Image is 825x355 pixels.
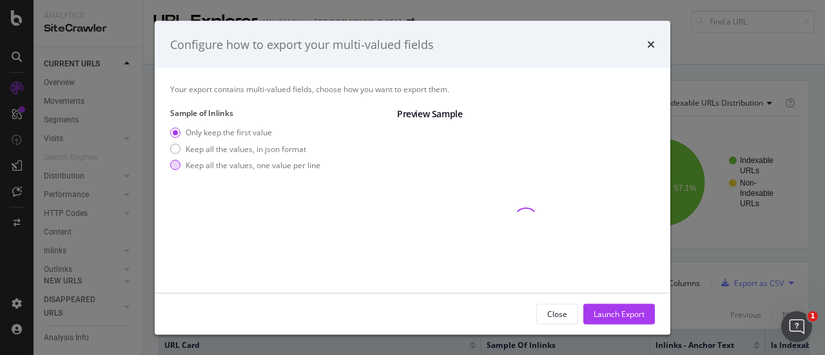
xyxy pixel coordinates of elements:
[170,143,320,154] div: Keep all the values, in json format
[186,143,306,154] div: Keep all the values, in json format
[186,159,320,170] div: Keep all the values, one value per line
[594,308,645,319] div: Launch Export
[170,36,434,53] div: Configure how to export your multi-valued fields
[155,21,670,334] div: modal
[170,108,387,119] label: Sample of Inlinks
[547,308,567,319] div: Close
[146,75,157,85] img: tab_keywords_by_traffic_grey.svg
[36,21,63,31] div: v 4.0.25
[170,127,320,138] div: Only keep the first value
[21,34,31,44] img: website_grey.svg
[808,311,818,321] span: 1
[21,21,31,31] img: logo_orange.svg
[66,76,99,84] div: Domaine
[583,303,655,324] button: Launch Export
[34,34,146,44] div: Domaine: [DOMAIN_NAME]
[781,311,812,342] iframe: Intercom live chat
[160,76,197,84] div: Mots-clés
[647,36,655,53] div: times
[186,127,272,138] div: Only keep the first value
[536,303,578,324] button: Close
[52,75,63,85] img: tab_domain_overview_orange.svg
[170,84,655,95] div: Your export contains multi-valued fields, choose how you want to export them.
[397,108,655,120] div: Preview Sample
